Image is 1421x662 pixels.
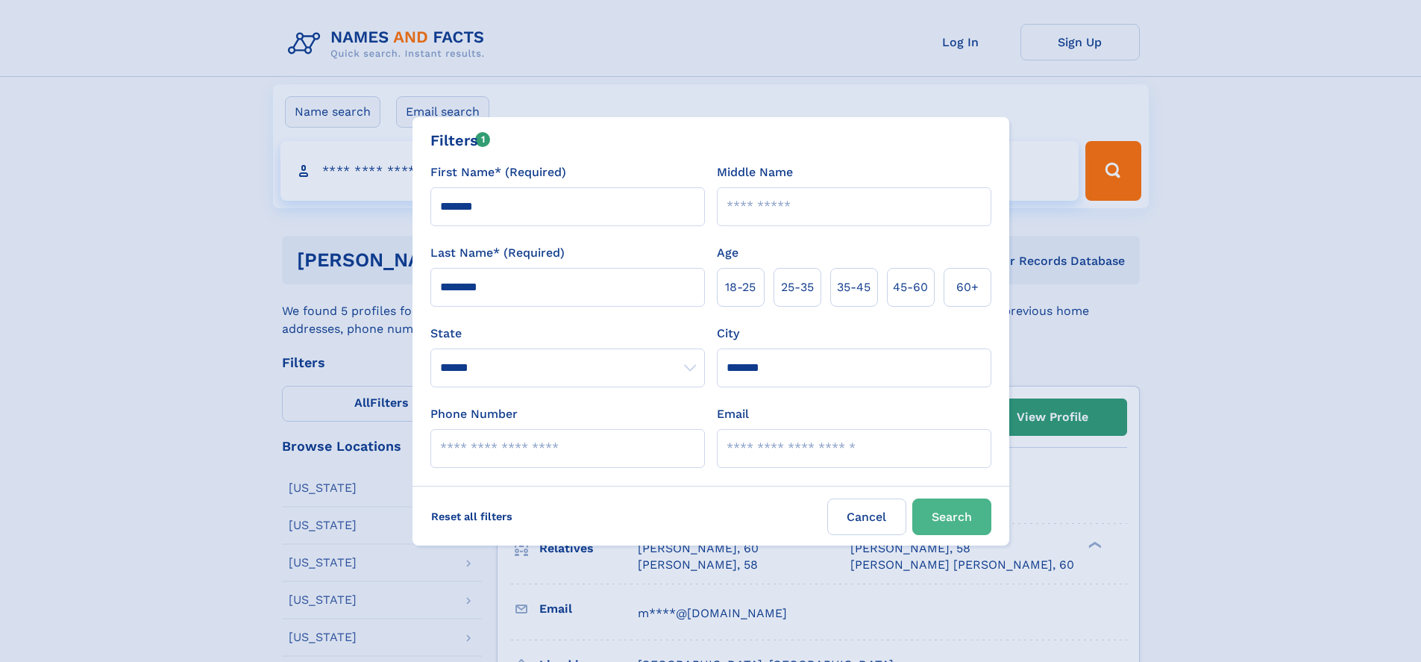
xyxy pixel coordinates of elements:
label: Email [717,405,749,423]
label: State [430,325,705,343]
button: Search [912,499,991,535]
label: Cancel [827,499,906,535]
span: 18‑25 [725,278,756,296]
label: Last Name* (Required) [430,244,565,262]
div: Filters [430,129,491,152]
span: 45‑60 [893,278,928,296]
label: First Name* (Required) [430,163,566,181]
span: 60+ [956,278,979,296]
label: City [717,325,739,343]
label: Reset all filters [421,499,522,534]
label: Age [717,244,738,262]
label: Middle Name [717,163,793,181]
span: 35‑45 [837,278,871,296]
span: 25‑35 [781,278,814,296]
label: Phone Number [430,405,518,423]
